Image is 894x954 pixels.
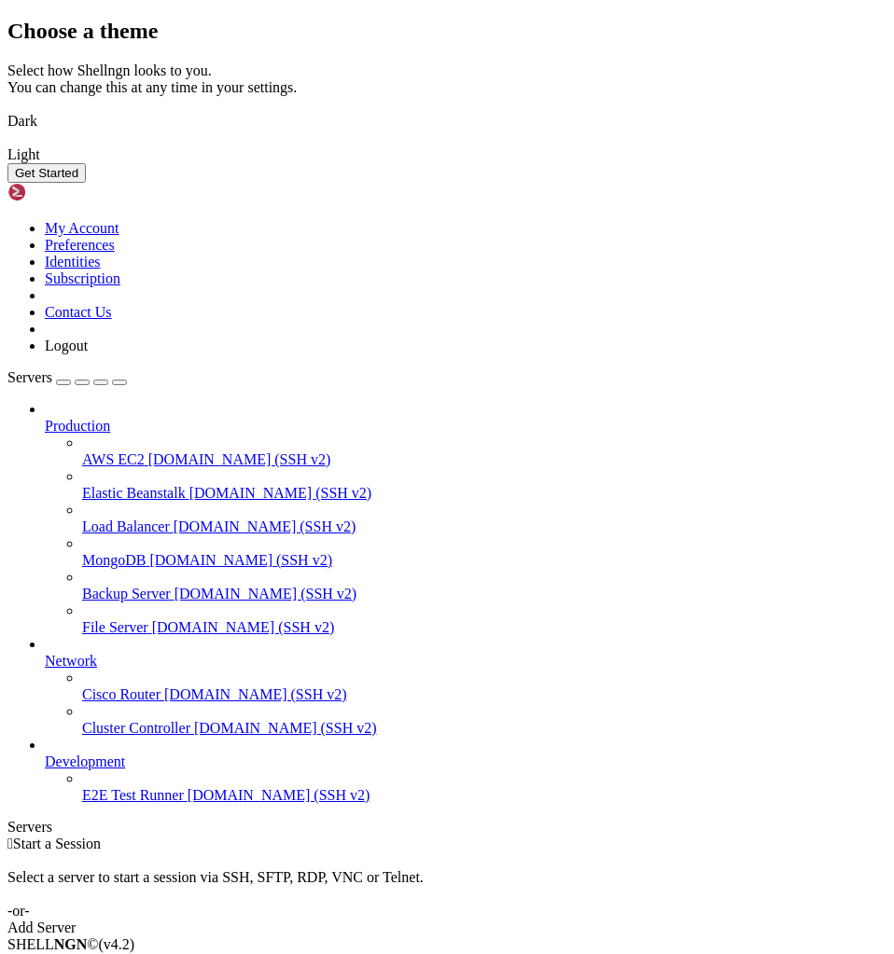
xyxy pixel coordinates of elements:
a: Preferences [45,237,115,253]
span: Load Balancer [82,518,170,534]
span: [DOMAIN_NAME] (SSH v2) [188,787,370,803]
li: Network [45,636,887,737]
span: [DOMAIN_NAME] (SSH v2) [194,720,377,736]
a: File Server [DOMAIN_NAME] (SSH v2) [82,619,887,636]
a: Development [45,754,887,770]
a: E2E Test Runner [DOMAIN_NAME] (SSH v2) [82,787,887,804]
li: Development [45,737,887,804]
a: Cluster Controller [DOMAIN_NAME] (SSH v2) [82,720,887,737]
span: [DOMAIN_NAME] (SSH v2) [152,619,335,635]
a: Backup Server [DOMAIN_NAME] (SSH v2) [82,586,887,602]
a: Load Balancer [DOMAIN_NAME] (SSH v2) [82,518,887,535]
a: Cisco Router [DOMAIN_NAME] (SSH v2) [82,686,887,703]
span: Production [45,418,110,434]
li: Elastic Beanstalk [DOMAIN_NAME] (SSH v2) [82,468,887,502]
span: MongoDB [82,552,146,568]
span: [DOMAIN_NAME] (SSH v2) [174,518,356,534]
span: [DOMAIN_NAME] (SSH v2) [189,485,372,501]
span: Servers [7,369,52,385]
a: Network [45,653,887,670]
img: Shellngn [7,183,115,201]
li: MongoDB [DOMAIN_NAME] (SSH v2) [82,535,887,569]
b: NGN [54,936,88,952]
div: Select a server to start a session via SSH, SFTP, RDP, VNC or Telnet. -or- [7,852,887,919]
li: AWS EC2 [DOMAIN_NAME] (SSH v2) [82,435,887,468]
span: [DOMAIN_NAME] (SSH v2) [149,552,332,568]
a: Production [45,418,887,435]
li: Production [45,401,887,636]
a: Identities [45,254,101,270]
span: Development [45,754,125,769]
span: [DOMAIN_NAME] (SSH v2) [148,451,331,467]
div: Servers [7,819,887,836]
span: Cluster Controller [82,720,190,736]
button: Get Started [7,163,86,183]
span: SHELL © [7,936,134,952]
span: Start a Session [13,836,101,851]
li: Backup Server [DOMAIN_NAME] (SSH v2) [82,569,887,602]
li: Load Balancer [DOMAIN_NAME] (SSH v2) [82,502,887,535]
span: Cisco Router [82,686,161,702]
span: [DOMAIN_NAME] (SSH v2) [175,586,357,601]
a: My Account [45,220,119,236]
a: Servers [7,369,127,385]
a: Logout [45,338,88,353]
span: AWS EC2 [82,451,145,467]
span: [DOMAIN_NAME] (SSH v2) [164,686,347,702]
a: Subscription [45,270,120,286]
span: 4.2.0 [99,936,135,952]
a: AWS EC2 [DOMAIN_NAME] (SSH v2) [82,451,887,468]
a: Elastic Beanstalk [DOMAIN_NAME] (SSH v2) [82,485,887,502]
span: Network [45,653,97,669]
div: Add Server [7,919,887,936]
li: E2E Test Runner [DOMAIN_NAME] (SSH v2) [82,770,887,804]
a: MongoDB [DOMAIN_NAME] (SSH v2) [82,552,887,569]
li: Cluster Controller [DOMAIN_NAME] (SSH v2) [82,703,887,737]
li: File Server [DOMAIN_NAME] (SSH v2) [82,602,887,636]
span: Elastic Beanstalk [82,485,186,501]
div: Dark [7,113,887,130]
div: Select how Shellngn looks to you. You can change this at any time in your settings. [7,62,887,96]
span: File Server [82,619,148,635]
span:  [7,836,13,851]
a: Contact Us [45,304,112,320]
span: E2E Test Runner [82,787,184,803]
span: Backup Server [82,586,171,601]
div: Light [7,146,887,163]
li: Cisco Router [DOMAIN_NAME] (SSH v2) [82,670,887,703]
h2: Choose a theme [7,19,887,44]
